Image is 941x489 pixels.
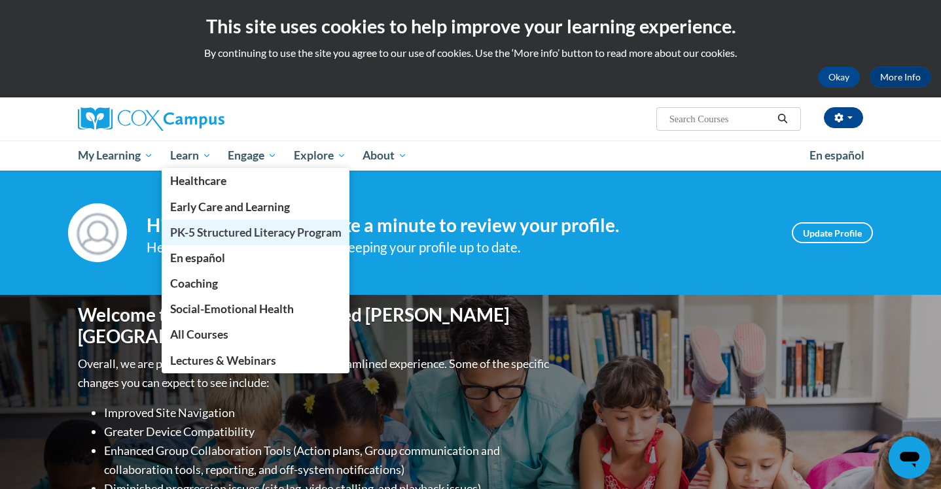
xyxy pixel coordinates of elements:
span: Explore [294,148,346,163]
a: En español [162,245,350,271]
img: Profile Image [68,203,127,262]
li: Greater Device Compatibility [104,422,552,441]
a: Explore [285,141,355,171]
a: Lectures & Webinars [162,348,350,373]
div: Main menu [58,141,883,171]
h2: This site uses cookies to help improve your learning experience. [10,13,931,39]
img: Cox Campus [78,107,224,131]
a: Update Profile [792,222,873,243]
a: Cox Campus [78,107,327,131]
a: Healthcare [162,168,350,194]
h4: Hi [PERSON_NAME]! Take a minute to review your profile. [147,214,772,237]
span: Early Care and Learning [170,200,290,214]
span: Lectures & Webinars [170,354,276,367]
span: Coaching [170,277,218,290]
button: Account Settings [824,107,863,128]
span: Healthcare [170,174,226,188]
span: All Courses [170,328,228,341]
a: Social-Emotional Health [162,296,350,322]
a: More Info [870,67,931,88]
button: Search [773,111,792,127]
li: Improved Site Navigation [104,403,552,422]
a: All Courses [162,322,350,347]
span: My Learning [78,148,153,163]
span: Social-Emotional Health [170,302,294,316]
span: Engage [228,148,277,163]
a: PK-5 Structured Literacy Program [162,220,350,245]
span: About [363,148,407,163]
a: My Learning [69,141,162,171]
span: Learn [170,148,211,163]
a: Engage [219,141,285,171]
span: En español [809,148,864,162]
p: By continuing to use the site you agree to our use of cookies. Use the ‘More info’ button to read... [10,46,931,60]
p: Overall, we are proud to provide you with a more streamlined experience. Some of the specific cha... [78,354,552,392]
a: Early Care and Learning [162,194,350,220]
span: PK-5 Structured Literacy Program [170,226,342,239]
a: Coaching [162,271,350,296]
li: Enhanced Group Collaboration Tools (Action plans, Group communication and collaboration tools, re... [104,441,552,479]
input: Search Courses [668,111,773,127]
h1: Welcome to the new and improved [PERSON_NAME][GEOGRAPHIC_DATA] [78,304,552,348]
a: About [355,141,416,171]
button: Okay [818,67,860,88]
a: En español [801,142,873,169]
div: Help improve your experience by keeping your profile up to date. [147,237,772,258]
a: Learn [162,141,220,171]
iframe: Button to launch messaging window [889,437,931,479]
span: En español [170,251,225,265]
